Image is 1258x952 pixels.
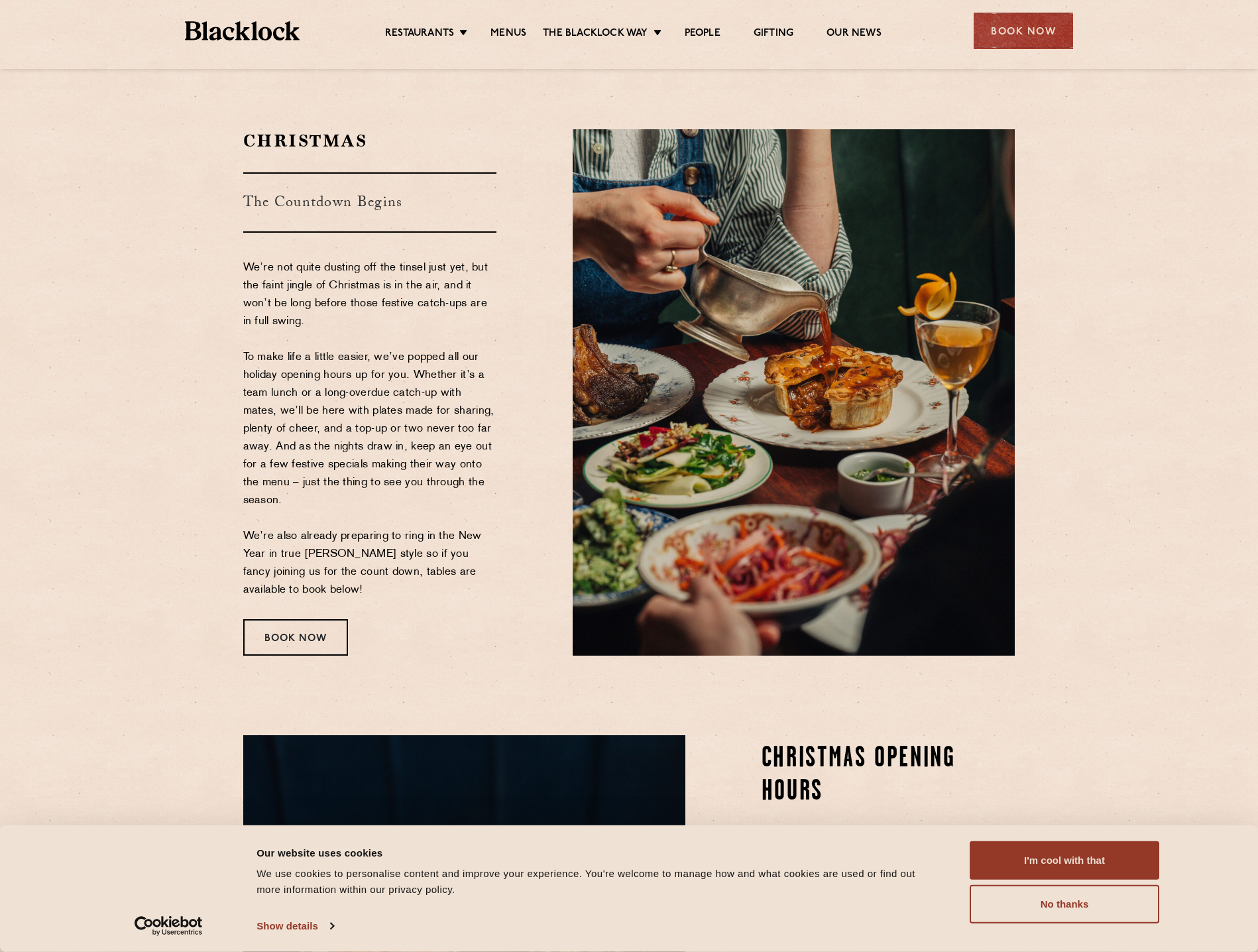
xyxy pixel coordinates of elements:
[243,129,497,152] h2: Christmas
[243,172,497,233] h3: The Countdown Begins
[827,27,882,42] a: Our News
[754,27,793,42] a: Gifting
[685,27,720,42] a: People
[385,27,454,42] a: Restaurants
[243,259,497,599] p: We’re not quite dusting off the tinsel just yet, but the faint jingle of Christmas is in the air,...
[243,619,348,656] div: Book Now
[490,27,526,42] a: Menus
[185,21,300,40] img: BL_Textured_Logo-footer-cropped.svg
[970,885,1159,923] button: No thanks
[257,845,940,861] div: Our website uses cookies
[762,743,1015,809] h2: Christmas Opening Hours
[257,916,333,936] a: Show details
[970,841,1159,880] button: I'm cool with that
[111,916,227,936] a: Usercentrics Cookiebot - opens in a new window
[257,866,940,898] div: We use cookies to personalise content and improve your experience. You're welcome to manage how a...
[974,13,1073,49] div: Book Now
[543,27,648,42] a: The Blacklock Way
